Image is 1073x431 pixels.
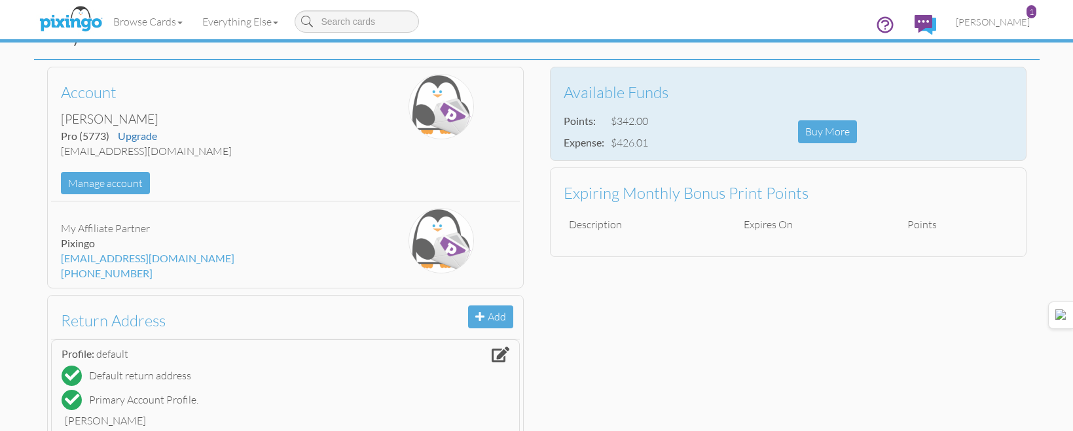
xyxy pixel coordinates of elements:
[956,16,1030,27] span: [PERSON_NAME]
[61,312,500,329] h3: Return Address
[564,212,738,237] td: Description
[96,347,128,360] span: default
[608,132,651,154] td: $426.01
[61,221,354,236] div: My Affiliate Partner
[61,144,354,159] div: [EMAIL_ADDRESS][DOMAIN_NAME]
[409,208,474,273] img: pixingo-penguin.png
[61,129,109,142] span: Pro
[295,10,419,33] input: Search cards
[468,305,513,328] button: Add
[564,184,1003,201] h3: Expiring Monthly Bonus Print Points
[61,111,354,128] div: [PERSON_NAME]
[61,266,354,281] div: [PHONE_NUMBER]
[192,5,288,38] a: Everything Else
[89,392,198,407] div: Primary Account Profile.
[409,74,474,139] img: pixingo-penguin.png
[946,5,1040,39] a: [PERSON_NAME] 1
[61,84,344,101] h3: Account
[61,251,354,266] div: [EMAIL_ADDRESS][DOMAIN_NAME]
[61,172,150,195] button: Manage account
[798,120,857,143] div: Buy More
[738,212,903,237] td: Expires On
[564,136,604,148] strong: Expense:
[915,15,936,35] img: comments.svg
[79,129,109,142] span: (5773)
[564,114,596,127] strong: Points:
[1027,5,1036,18] div: 1
[62,347,94,360] span: Profile:
[36,3,105,36] img: pixingo logo
[61,236,354,251] div: Pixingo
[564,84,1003,101] h3: Available Funds
[103,5,192,38] a: Browse Cards
[65,413,506,428] div: [PERSON_NAME]
[902,212,1012,237] td: Points
[608,111,651,132] td: $342.00
[1055,309,1067,321] img: Detect Auto
[118,129,157,142] a: Upgrade
[89,368,191,383] div: Default return address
